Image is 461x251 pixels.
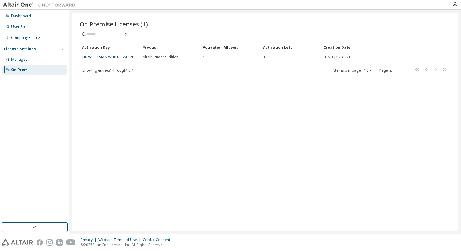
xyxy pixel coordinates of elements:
[263,42,319,52] div: Activation Left
[11,57,28,62] div: Managed
[81,242,174,247] p: © 2025 Altair Engineering, Inc. All Rights Reserved.
[11,14,31,18] div: Dashboard
[263,55,265,60] span: 1
[46,239,53,246] img: instagram.svg
[334,67,374,74] span: Items per page
[2,239,33,246] img: altair_logo.svg
[98,237,143,242] div: Website Terms of Use
[364,68,372,73] button: 10
[56,239,63,246] img: linkedin.svg
[142,42,198,52] div: Product
[3,2,78,8] img: Altair One
[143,237,174,242] div: Cookie Consent
[11,35,40,40] div: Company Profile
[37,239,43,246] img: facebook.svg
[82,54,133,60] a: LKEWR-LTSMA-WLKLB-3W09N
[82,42,138,52] div: Activation Key
[11,67,28,72] div: On Prem
[11,24,32,29] div: User Profile
[379,67,408,74] span: Page n.
[143,55,179,60] span: Altair Student Edition
[81,237,98,242] div: Privacy
[203,42,258,52] div: Activation Allowed
[80,20,148,28] span: On Premise Licenses (1)
[324,55,351,60] span: [DATE] 17:49:21
[82,68,134,73] span: Showing entries 1 through 1 of 1
[66,239,75,246] img: youtube.svg
[203,55,205,60] span: 1
[323,42,424,52] div: Creation Date
[4,47,36,51] div: License Settings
